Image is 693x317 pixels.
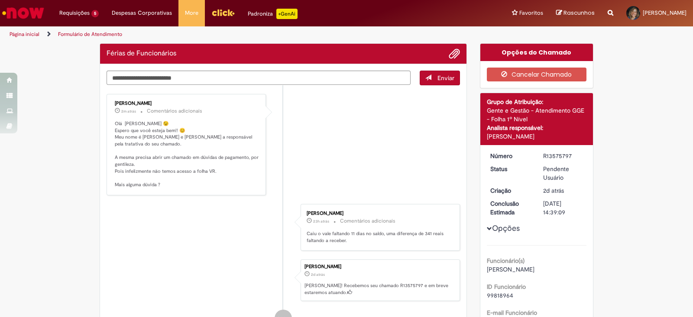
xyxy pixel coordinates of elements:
[487,309,537,317] b: E-mail Funcionário
[107,71,411,85] textarea: Digite sua mensagem aqui...
[484,165,537,173] dt: Status
[519,9,543,17] span: Favoritos
[248,9,298,19] div: Padroniza
[107,259,460,301] li: Gabriele Maria Moniz Macedo
[487,68,587,81] button: Cancelar Chamado
[563,9,595,17] span: Rascunhos
[437,74,454,82] span: Enviar
[121,109,136,114] span: 2m atrás
[121,109,136,114] time: 01/10/2025 09:40:37
[480,44,593,61] div: Opções do Chamado
[6,26,456,42] ul: Trilhas de página
[10,31,39,38] a: Página inicial
[487,291,513,299] span: 99818964
[643,9,687,16] span: [PERSON_NAME]
[311,272,325,277] span: 2d atrás
[276,9,298,19] p: +GenAi
[147,107,202,115] small: Comentários adicionais
[449,48,460,59] button: Adicionar anexos
[484,186,537,195] dt: Criação
[487,265,534,273] span: [PERSON_NAME]
[185,9,198,17] span: More
[487,283,526,291] b: ID Funcionário
[59,9,90,17] span: Requisições
[543,187,564,194] span: 2d atrás
[556,9,595,17] a: Rascunhos
[304,282,455,296] p: [PERSON_NAME]! Recebemos seu chamado R13575797 e em breve estaremos atuando.
[487,97,587,106] div: Grupo de Atribuição:
[484,152,537,160] dt: Número
[307,211,451,216] div: [PERSON_NAME]
[307,230,451,244] p: Caiu o vale faltando 11 dias no saldo, uma diferença de 341 reais faltando a receber.
[115,120,259,188] p: Olá [PERSON_NAME] 😉 Espero que você esteja bem!! 😊 Meu nome é [PERSON_NAME] e [PERSON_NAME] a res...
[107,50,176,58] h2: Férias de Funcionários Histórico de tíquete
[543,186,583,195] div: 29/09/2025 10:39:06
[543,187,564,194] time: 29/09/2025 10:39:06
[487,132,587,141] div: [PERSON_NAME]
[304,264,455,269] div: [PERSON_NAME]
[313,219,329,224] time: 30/09/2025 10:42:53
[487,106,587,123] div: Gente e Gestão - Atendimento GGE - Folha 1º Nível
[487,123,587,132] div: Analista responsável:
[543,152,583,160] div: R13575797
[211,6,235,19] img: click_logo_yellow_360x200.png
[484,199,537,217] dt: Conclusão Estimada
[91,10,99,17] span: 5
[115,101,259,106] div: [PERSON_NAME]
[487,257,525,265] b: Funcionário(s)
[58,31,122,38] a: Formulário de Atendimento
[340,217,395,225] small: Comentários adicionais
[543,199,583,217] div: [DATE] 14:39:09
[311,272,325,277] time: 29/09/2025 10:39:06
[420,71,460,85] button: Enviar
[313,219,329,224] span: 23h atrás
[112,9,172,17] span: Despesas Corporativas
[543,165,583,182] div: Pendente Usuário
[1,4,45,22] img: ServiceNow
